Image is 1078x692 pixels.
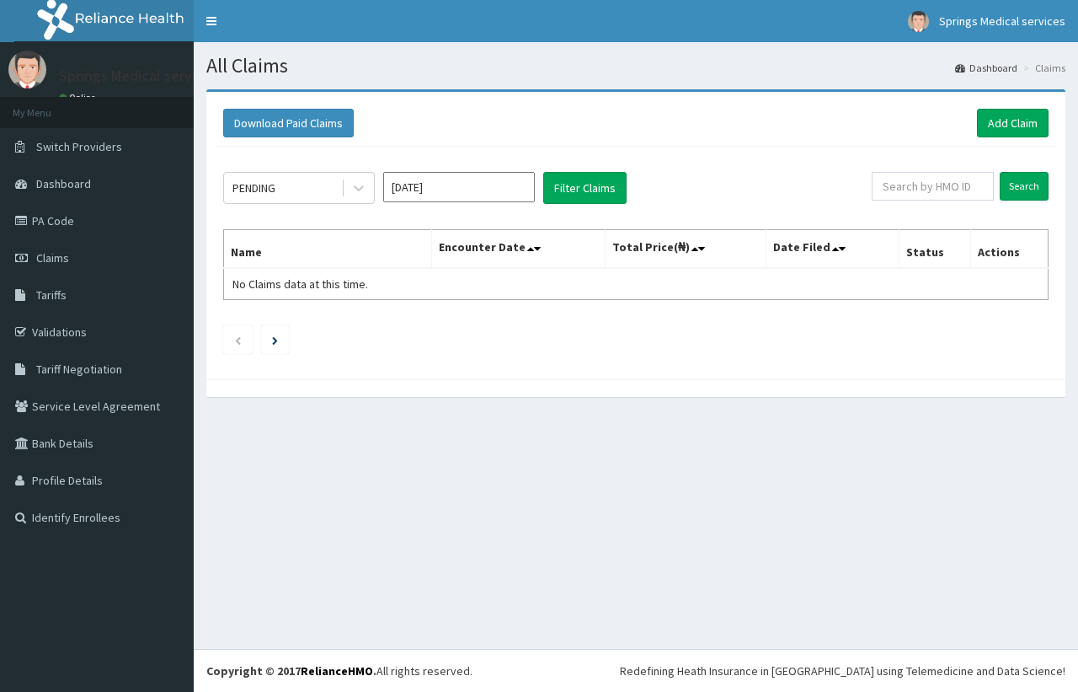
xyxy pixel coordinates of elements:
th: Status [899,230,970,269]
span: Tariff Negotiation [36,362,122,377]
th: Encounter Date [431,230,605,269]
span: No Claims data at this time. [232,276,368,292]
input: Search [1000,172,1049,201]
a: Next page [272,332,278,347]
input: Search by HMO ID [872,172,994,201]
span: Dashboard [36,176,91,191]
img: User Image [908,11,929,32]
div: Redefining Heath Insurance in [GEOGRAPHIC_DATA] using Telemedicine and Data Science! [620,662,1065,679]
p: Springs Medical services [59,68,218,83]
div: PENDING [232,180,275,196]
th: Total Price(₦) [605,230,766,269]
h1: All Claims [206,55,1065,77]
button: Filter Claims [543,172,627,204]
strong: Copyright © 2017 . [206,663,376,679]
span: Claims [36,250,69,266]
img: User Image [8,51,46,89]
span: Switch Providers [36,139,122,154]
a: Dashboard [955,61,1017,75]
li: Claims [1019,61,1065,75]
span: Tariffs [36,287,67,303]
input: Select Month and Year [383,172,535,202]
span: Springs Medical services [939,13,1065,29]
th: Actions [970,230,1048,269]
button: Download Paid Claims [223,109,354,137]
th: Name [224,230,432,269]
a: Previous page [234,332,242,347]
th: Date Filed [766,230,899,269]
a: Online [59,92,99,104]
a: RelianceHMO [301,663,373,679]
a: Add Claim [977,109,1049,137]
footer: All rights reserved. [194,649,1078,692]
